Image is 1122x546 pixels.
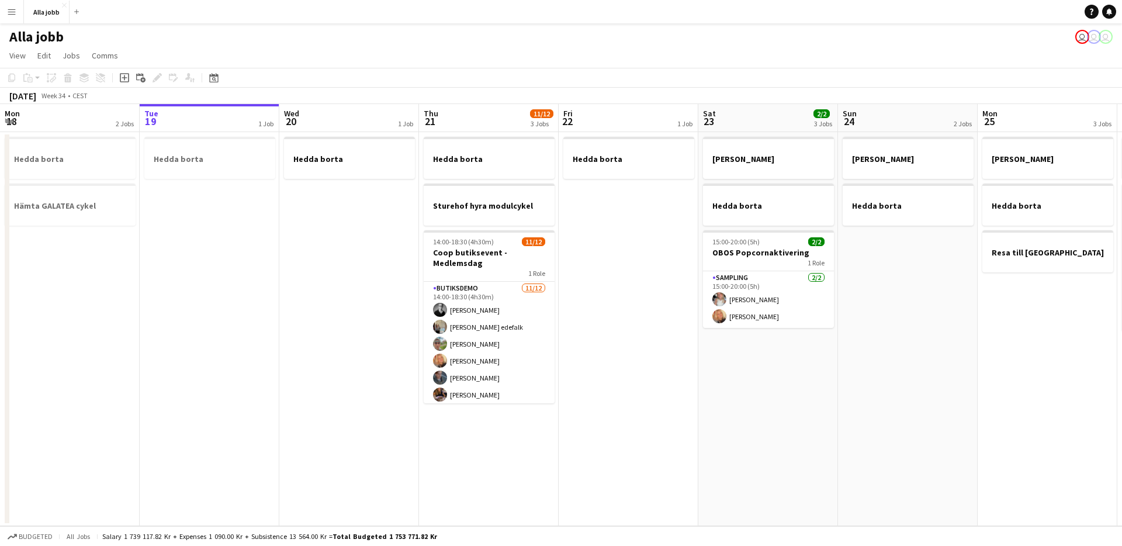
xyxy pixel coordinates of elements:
[398,119,413,128] div: 1 Job
[5,201,136,211] h3: Hämta GALATEA cykel
[712,237,760,246] span: 15:00-20:00 (5h)
[39,91,68,100] span: Week 34
[424,230,555,403] app-job-card: 14:00-18:30 (4h30m)11/12Coop butiksevent - Medlemsdag1 RoleButiksdemo11/1214:00-18:30 (4h30m)[PER...
[981,115,998,128] span: 25
[102,532,437,541] div: Salary 1 739 117.82 kr + Expenses 1 090.00 kr + Subsistence 13 564.00 kr =
[9,50,26,61] span: View
[424,201,555,211] h3: Sturehof hyra modulcykel
[843,154,974,164] h3: [PERSON_NAME]
[64,532,92,541] span: All jobs
[843,137,974,179] app-job-card: [PERSON_NAME]
[72,91,88,100] div: CEST
[284,154,415,164] h3: Hedda borta
[424,108,438,119] span: Thu
[703,137,834,179] app-job-card: [PERSON_NAME]
[703,154,834,164] h3: [PERSON_NAME]
[37,50,51,61] span: Edit
[58,48,85,63] a: Jobs
[5,108,20,119] span: Mon
[701,115,716,128] span: 23
[522,237,545,246] span: 11/12
[808,237,825,246] span: 2/2
[144,154,275,164] h3: Hedda borta
[424,282,555,508] app-card-role: Butiksdemo11/1214:00-18:30 (4h30m)[PERSON_NAME][PERSON_NAME] edefalk[PERSON_NAME][PERSON_NAME][PE...
[562,115,573,128] span: 22
[116,119,134,128] div: 2 Jobs
[531,119,553,128] div: 3 Jobs
[424,137,555,179] app-job-card: Hedda borta
[92,50,118,61] span: Comms
[982,108,998,119] span: Mon
[1087,30,1101,44] app-user-avatar: August Löfgren
[703,108,716,119] span: Sat
[813,109,830,118] span: 2/2
[19,533,53,541] span: Budgeted
[843,108,857,119] span: Sun
[841,115,857,128] span: 24
[1075,30,1089,44] app-user-avatar: Emil Hasselberg
[1093,119,1111,128] div: 3 Jobs
[982,137,1113,179] app-job-card: [PERSON_NAME]
[563,154,694,164] h3: Hedda borta
[808,258,825,267] span: 1 Role
[9,90,36,102] div: [DATE]
[33,48,56,63] a: Edit
[63,50,80,61] span: Jobs
[982,247,1113,258] h3: Resa till [GEOGRAPHIC_DATA]
[843,184,974,226] app-job-card: Hedda borta
[5,184,136,226] app-job-card: Hämta GALATEA cykel
[982,184,1113,226] app-job-card: Hedda borta
[703,184,834,226] app-job-card: Hedda borta
[703,271,834,328] app-card-role: Sampling2/215:00-20:00 (5h)[PERSON_NAME][PERSON_NAME]
[424,154,555,164] h3: Hedda borta
[703,201,834,211] h3: Hedda borta
[6,530,54,543] button: Budgeted
[258,119,273,128] div: 1 Job
[143,115,158,128] span: 19
[563,108,573,119] span: Fri
[843,201,974,211] h3: Hedda borta
[563,137,694,179] app-job-card: Hedda borta
[333,532,437,541] span: Total Budgeted 1 753 771.82 kr
[677,119,692,128] div: 1 Job
[703,230,834,328] app-job-card: 15:00-20:00 (5h)2/2OBOS Popcornaktivering1 RoleSampling2/215:00-20:00 (5h)[PERSON_NAME][PERSON_NAME]
[9,28,64,46] h1: Alla jobb
[703,247,834,258] h3: OBOS Popcornaktivering
[284,108,299,119] span: Wed
[144,108,158,119] span: Tue
[422,115,438,128] span: 21
[1099,30,1113,44] app-user-avatar: Stina Dahl
[424,184,555,226] app-job-card: Sturehof hyra modulcykel
[3,115,20,128] span: 18
[814,119,832,128] div: 3 Jobs
[5,48,30,63] a: View
[982,154,1113,164] h3: [PERSON_NAME]
[528,269,545,278] span: 1 Role
[24,1,70,23] button: Alla jobb
[284,137,415,179] app-job-card: Hedda borta
[982,230,1113,272] app-job-card: Resa till [GEOGRAPHIC_DATA]
[87,48,123,63] a: Comms
[282,115,299,128] span: 20
[5,137,136,179] app-job-card: Hedda borta
[144,137,275,179] app-job-card: Hedda borta
[433,237,494,246] span: 14:00-18:30 (4h30m)
[5,154,136,164] h3: Hedda borta
[424,247,555,268] h3: Coop butiksevent - Medlemsdag
[530,109,553,118] span: 11/12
